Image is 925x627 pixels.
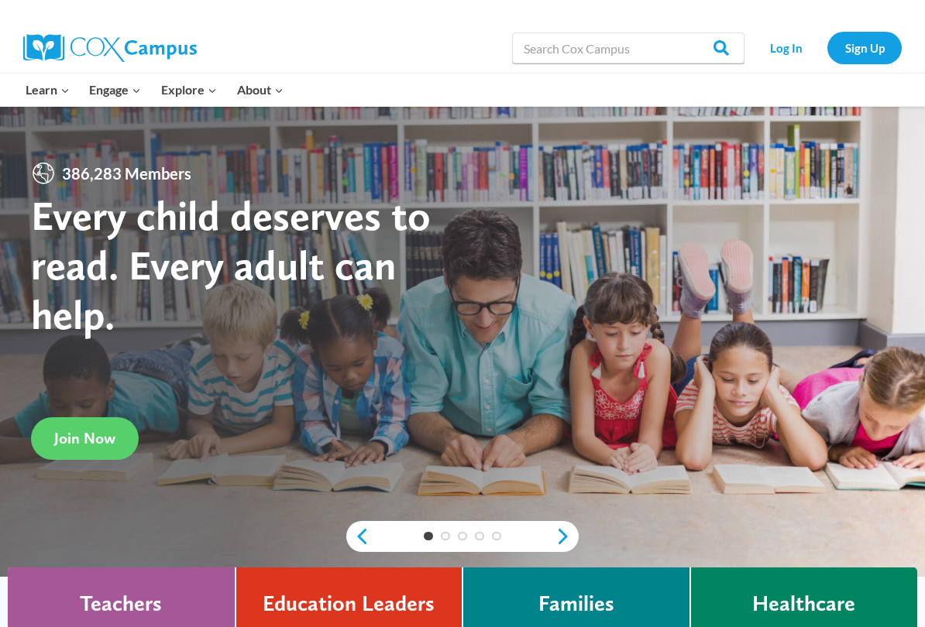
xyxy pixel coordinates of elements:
[458,532,467,541] a: 3
[512,33,744,63] input: Search Cox Campus
[555,527,579,546] a: next
[752,32,820,63] a: Log In
[80,591,162,617] h4: Teachers
[23,34,197,62] img: Cox Campus
[237,80,284,100] span: About
[752,591,855,617] h4: Healthcare
[538,591,614,617] h4: Families
[346,521,579,552] div: content slider buttons
[31,190,431,338] strong: Every child deserves to read. Every adult can help.
[31,417,139,460] a: Join Now
[346,527,370,546] a: previous
[56,161,198,186] span: 386,283 Members
[54,429,115,447] span: Join Now
[827,32,902,63] a: Sign Up
[26,80,70,100] span: Learn
[441,532,450,541] a: 2
[492,532,501,541] a: 5
[752,32,902,63] nav: Secondary Navigation
[263,591,435,617] h4: Education Leaders
[161,80,217,100] span: Explore
[89,80,141,100] span: Engage
[475,532,484,541] a: 4
[424,532,433,541] a: 1
[15,74,293,106] nav: Primary Navigation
